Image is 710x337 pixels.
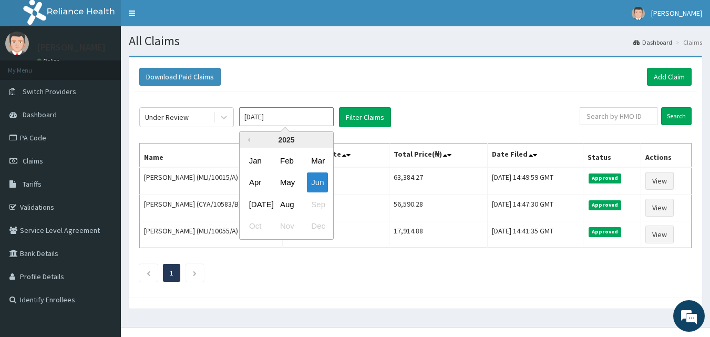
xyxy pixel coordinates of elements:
[589,200,622,210] span: Approved
[5,32,29,55] img: User Image
[389,221,488,248] td: 17,914.88
[647,68,692,86] a: Add Claim
[245,195,266,214] div: Choose July 2025
[129,34,702,48] h1: All Claims
[389,195,488,221] td: 56,590.28
[645,226,674,243] a: View
[170,268,173,278] a: Page 1 is your current page
[23,110,57,119] span: Dashboard
[140,195,283,221] td: [PERSON_NAME] (CYA/10583/B)
[488,221,583,248] td: [DATE] 14:41:35 GMT
[23,156,43,166] span: Claims
[55,59,177,73] div: Chat with us now
[339,107,391,127] button: Filter Claims
[146,268,151,278] a: Previous page
[276,173,297,192] div: Choose May 2025
[389,167,488,195] td: 63,384.27
[245,151,266,170] div: Choose January 2025
[245,173,266,192] div: Choose April 2025
[140,144,283,168] th: Name
[23,179,42,189] span: Tariffs
[389,144,488,168] th: Total Price(₦)
[645,199,674,217] a: View
[488,167,583,195] td: [DATE] 14:49:59 GMT
[23,87,76,96] span: Switch Providers
[651,8,702,18] span: [PERSON_NAME]
[307,173,328,192] div: Choose June 2025
[19,53,43,79] img: d_794563401_company_1708531726252_794563401
[172,5,198,30] div: Minimize live chat window
[589,173,622,183] span: Approved
[580,107,657,125] input: Search by HMO ID
[645,172,674,190] a: View
[276,195,297,214] div: Choose August 2025
[673,38,702,47] li: Claims
[583,144,641,168] th: Status
[589,227,622,237] span: Approved
[192,268,197,278] a: Next page
[488,195,583,221] td: [DATE] 14:47:30 GMT
[140,221,283,248] td: [PERSON_NAME] (MLI/10055/A)
[633,38,672,47] a: Dashboard
[145,112,189,122] div: Under Review
[632,7,645,20] img: User Image
[5,225,200,262] textarea: Type your message and hit 'Enter'
[37,43,106,52] p: [PERSON_NAME]
[488,144,583,168] th: Date Filed
[139,68,221,86] button: Download Paid Claims
[61,101,145,208] span: We're online!
[240,132,333,148] div: 2025
[140,167,283,195] td: [PERSON_NAME] (MLI/10015/A)
[641,144,691,168] th: Actions
[37,57,62,65] a: Online
[240,150,333,237] div: month 2025-06
[276,151,297,170] div: Choose February 2025
[239,107,334,126] input: Select Month and Year
[307,151,328,170] div: Choose March 2025
[661,107,692,125] input: Search
[245,137,250,142] button: Previous Year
